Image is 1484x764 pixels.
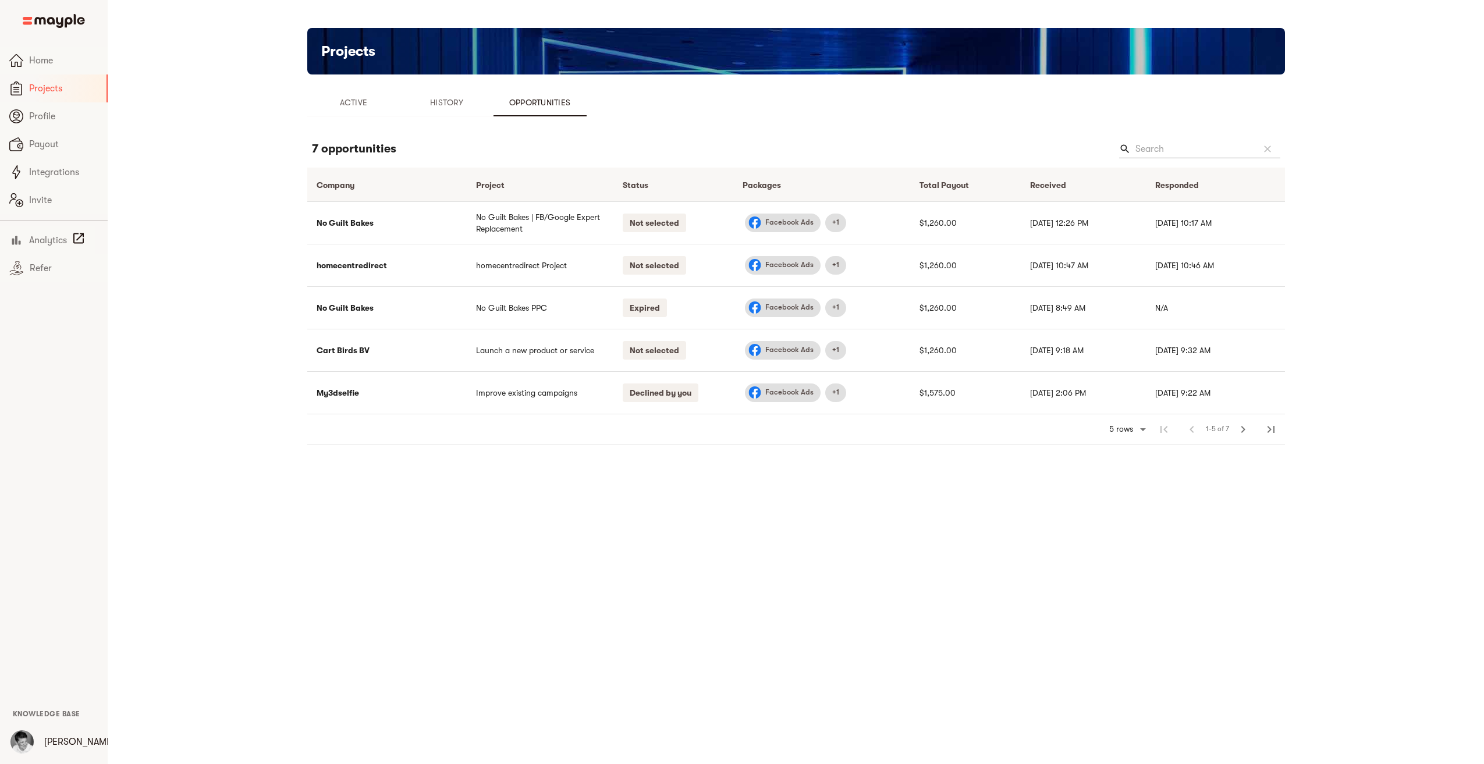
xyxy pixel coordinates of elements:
[1030,178,1066,192] div: Received
[758,217,821,228] span: Facebook Ads
[467,244,614,286] td: homecentredirect Project
[623,383,698,402] p: Declined by you
[314,95,393,109] span: Active
[307,329,467,371] td: Cart Birds BV
[23,14,85,28] img: Main logo
[1206,424,1229,435] span: 1-5 of 7
[825,214,846,232] div: Google Ads
[758,344,821,356] span: Facebook Ads
[29,109,98,123] span: Profile
[825,299,846,317] div: Google Ads
[910,201,1021,244] td: $1,260.00
[910,371,1021,414] td: $1,575.00
[743,178,796,192] span: Packages
[1155,388,1210,397] span: [DATE] 9:22 AM
[825,256,846,275] div: Google Ads
[743,178,781,192] div: Packages
[825,383,846,402] div: Google Ads
[30,261,98,275] span: Refer
[3,723,41,761] button: User Menu
[825,344,846,356] span: +1
[467,371,614,414] td: Improve existing campaigns
[1030,218,1088,228] span: [DATE] 12:26 PM
[500,95,580,109] span: Opportunities
[29,165,98,179] span: Integrations
[317,178,370,192] span: Company
[1257,415,1285,443] span: Last Page
[10,730,34,754] img: wX89r4wFQIubCHj7pWQt
[1236,422,1250,436] span: chevron_right
[825,217,846,228] span: +1
[321,42,375,61] h5: Projects
[312,140,396,158] h6: 7 opportunities
[919,178,984,192] span: Total Payout
[29,81,97,95] span: Projects
[910,244,1021,286] td: $1,260.00
[1030,303,1085,312] span: [DATE] 8:49 AM
[825,341,846,360] div: Google Ads
[13,710,80,718] span: Knowledge Base
[623,178,663,192] span: Status
[825,387,846,398] span: +1
[748,343,762,357] img: facebook.svg
[1155,178,1199,192] div: Responded
[1178,415,1206,443] span: Previous Page
[623,178,648,192] div: Status
[307,286,467,329] td: No Guilt Bakes
[623,256,686,275] p: Not selected
[1155,346,1210,355] span: [DATE] 9:32 AM
[623,341,686,360] p: Not selected
[29,54,98,67] span: Home
[307,201,467,244] td: No Guilt Bakes
[467,201,614,244] td: No Guilt Bakes | FB/Google Expert Replacement
[1030,388,1086,397] span: [DATE] 2:06 PM
[1155,303,1168,312] span: N/A
[758,302,821,313] span: Facebook Ads
[748,258,762,272] img: facebook.svg
[307,371,467,414] td: My3dselfie
[748,216,762,230] img: facebook.svg
[317,178,354,192] div: Company
[13,709,80,718] a: Knowledge Base
[29,193,98,207] span: Invite
[623,214,686,232] p: Not selected
[476,178,505,192] div: Project
[623,299,667,317] p: Expired
[1030,178,1081,192] span: Received
[758,260,821,271] span: Facebook Ads
[758,387,821,398] span: Facebook Ads
[1155,178,1214,192] span: Responded
[1229,415,1257,443] span: Next Page
[1155,261,1214,270] span: [DATE] 10:46 AM
[467,286,614,329] td: No Guilt Bakes PPC
[1030,346,1084,355] span: [DATE] 9:18 AM
[910,286,1021,329] td: $1,260.00
[1264,422,1278,436] span: last_page
[29,137,98,151] span: Payout
[1106,424,1136,434] div: 5 rows
[919,178,969,192] div: Total Payout
[825,260,846,271] span: +1
[1030,261,1088,270] span: [DATE] 10:47 AM
[910,329,1021,371] td: $1,260.00
[748,386,762,400] img: facebook.svg
[1150,415,1178,443] span: First Page
[476,178,520,192] span: Project
[748,301,762,315] img: facebook.svg
[307,244,467,286] td: homecentredirect
[1102,421,1150,438] div: 5 rows
[44,735,115,749] p: [PERSON_NAME]
[1155,218,1212,228] span: [DATE] 10:17 AM
[1426,708,1484,764] iframe: Chat Widget
[407,95,487,109] span: History
[1119,143,1131,155] span: Search
[467,329,614,371] td: Launch a new product or service
[1135,140,1250,158] input: Search
[29,233,67,247] span: Analytics
[825,302,846,313] span: +1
